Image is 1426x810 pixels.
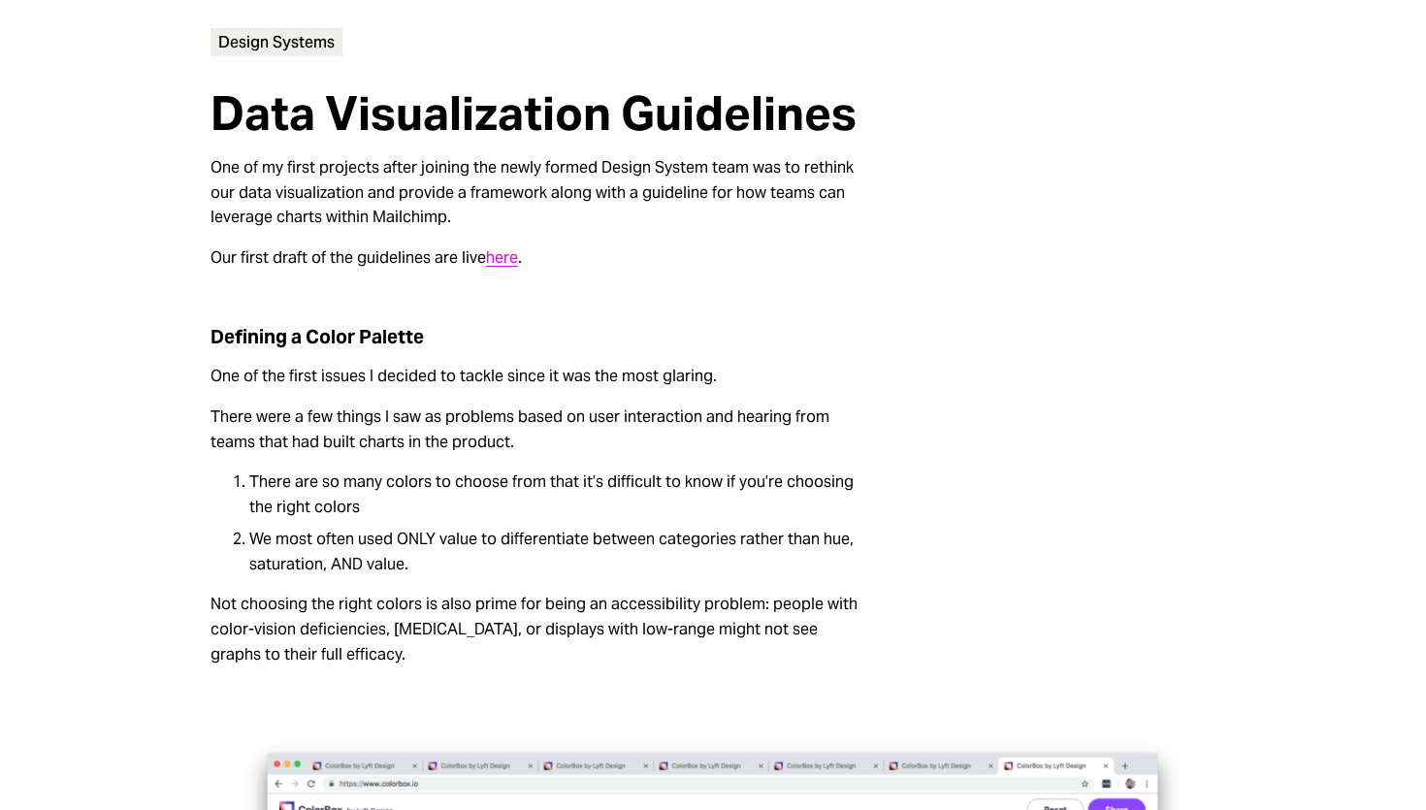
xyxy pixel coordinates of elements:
h2: Data Visualization Guidelines [211,88,870,140]
span: Design Systems [211,28,342,56]
p: Our first draft of the guidelines are live . [211,245,870,271]
p: One of the first issues I decided to tackle since it was the most glaring. [211,364,870,389]
p: One of my first projects after joining the newly formed Design System team was to rethink our dat... [211,155,870,230]
p: There are so many colors to choose from that it’s difficult to know if you’re choosing the right ... [249,470,870,519]
h4: Defining a Color Palette [211,326,870,348]
p: There were a few things I saw as problems based on user interaction and hearing from teams that h... [211,405,870,454]
a: here [486,247,518,268]
p: Not choosing the right colors is also prime for being an accessibility problem: people with color... [211,592,870,666]
p: We most often used ONLY value to differentiate between categories rather than hue, saturation, AN... [249,527,870,576]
